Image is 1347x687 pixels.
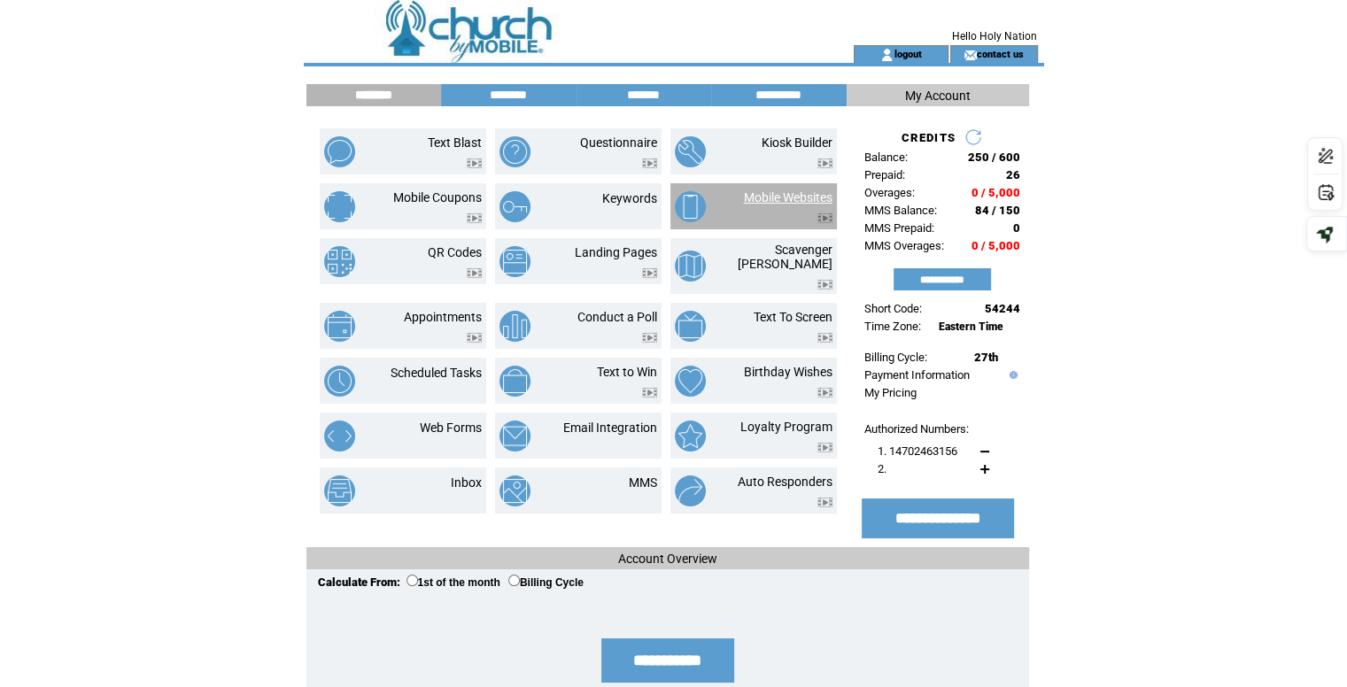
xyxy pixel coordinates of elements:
[817,213,832,223] img: video.png
[952,30,1037,42] span: Hello Holy Nation
[499,311,530,342] img: conduct-a-poll.png
[968,151,1020,164] span: 250 / 600
[964,48,977,62] img: contact_us_icon.gif
[406,575,418,586] input: 1st of the month
[602,191,657,205] a: Keywords
[817,388,832,398] img: video.png
[324,421,355,452] img: web-forms.png
[675,191,706,222] img: mobile-websites.png
[597,365,657,379] a: Text to Win
[406,576,500,589] label: 1st of the month
[738,475,832,489] a: Auto Responders
[499,366,530,397] img: text-to-win.png
[324,475,355,506] img: inbox.png
[618,552,717,566] span: Account Overview
[864,151,908,164] span: Balance:
[577,310,657,324] a: Conduct a Poll
[902,131,956,144] span: CREDITS
[817,498,832,507] img: video.png
[864,386,917,399] a: My Pricing
[864,422,969,436] span: Authorized Numbers:
[508,575,520,586] input: Billing Cycle
[324,191,355,222] img: mobile-coupons.png
[1006,168,1020,181] span: 26
[575,245,657,259] a: Landing Pages
[451,475,482,490] a: Inbox
[629,475,657,490] a: MMS
[864,302,922,315] span: Short Code:
[318,575,400,589] span: Calculate From:
[864,186,915,199] span: Overages:
[975,204,1020,217] span: 84 / 150
[642,268,657,278] img: video.png
[738,243,832,271] a: Scavenger [PERSON_NAME]
[744,365,832,379] a: Birthday Wishes
[324,246,355,277] img: qr-codes.png
[939,320,1003,333] span: Eastern Time
[642,333,657,343] img: video.png
[675,366,706,397] img: birthday-wishes.png
[391,366,482,380] a: Scheduled Tasks
[905,89,971,103] span: My Account
[563,421,657,435] a: Email Integration
[499,421,530,452] img: email-integration.png
[817,280,832,289] img: video.png
[499,475,530,506] img: mms.png
[817,333,832,343] img: video.png
[428,135,482,150] a: Text Blast
[467,333,482,343] img: video.png
[675,475,706,506] img: auto-responders.png
[675,251,706,282] img: scavenger-hunt.png
[324,136,355,167] img: text-blast.png
[1005,371,1018,379] img: help.gif
[878,462,886,475] span: 2.
[762,135,832,150] a: Kiosk Builder
[499,246,530,277] img: landing-pages.png
[864,368,970,382] a: Payment Information
[675,311,706,342] img: text-to-screen.png
[740,420,832,434] a: Loyalty Program
[864,320,921,333] span: Time Zone:
[324,366,355,397] img: scheduled-tasks.png
[744,190,832,205] a: Mobile Websites
[864,168,905,181] span: Prepaid:
[864,351,927,364] span: Billing Cycle:
[985,302,1020,315] span: 54244
[864,221,934,235] span: MMS Prepaid:
[894,48,921,59] a: logout
[754,310,832,324] a: Text To Screen
[642,158,657,168] img: video.png
[467,158,482,168] img: video.png
[1013,221,1020,235] span: 0
[404,310,482,324] a: Appointments
[499,191,530,222] img: keywords.png
[878,444,957,458] span: 1. 14702463156
[393,190,482,205] a: Mobile Coupons
[420,421,482,435] a: Web Forms
[508,576,584,589] label: Billing Cycle
[324,311,355,342] img: appointments.png
[675,421,706,452] img: loyalty-program.png
[467,268,482,278] img: video.png
[642,388,657,398] img: video.png
[972,239,1020,252] span: 0 / 5,000
[428,245,482,259] a: QR Codes
[580,135,657,150] a: Questionnaire
[880,48,894,62] img: account_icon.gif
[817,158,832,168] img: video.png
[864,204,937,217] span: MMS Balance:
[675,136,706,167] img: kiosk-builder.png
[817,443,832,452] img: video.png
[977,48,1024,59] a: contact us
[972,186,1020,199] span: 0 / 5,000
[864,239,944,252] span: MMS Overages:
[974,351,998,364] span: 27th
[467,213,482,223] img: video.png
[499,136,530,167] img: questionnaire.png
